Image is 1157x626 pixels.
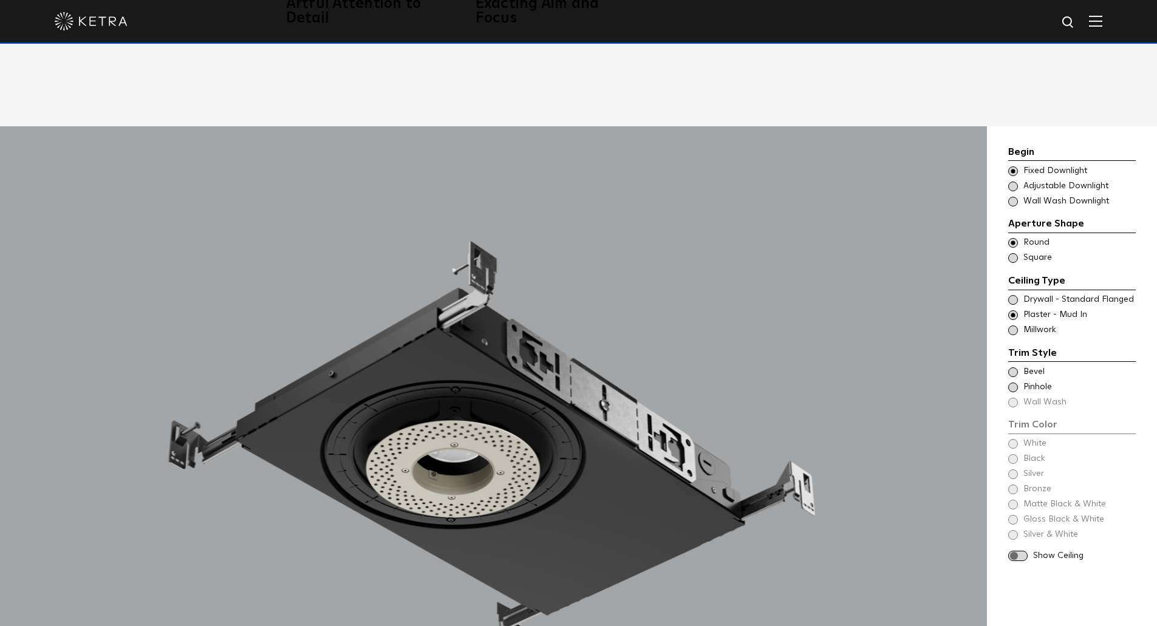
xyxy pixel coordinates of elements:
[1061,15,1076,30] img: search icon
[1008,345,1136,362] div: Trim Style
[1008,216,1136,233] div: Aperture Shape
[1023,294,1135,306] span: Drywall - Standard Flanged
[1023,324,1135,336] span: Millwork
[1008,145,1136,162] div: Begin
[1023,309,1135,321] span: Plaster - Mud In
[1008,273,1136,290] div: Ceiling Type
[1089,15,1102,27] img: Hamburger%20Nav.svg
[1023,237,1135,249] span: Round
[1023,180,1135,192] span: Adjustable Downlight
[55,12,128,30] img: ketra-logo-2019-white
[1023,252,1135,264] span: Square
[1023,366,1135,378] span: Bevel
[1023,381,1135,393] span: Pinhole
[1023,196,1135,208] span: Wall Wash Downlight
[1023,165,1135,177] span: Fixed Downlight
[1033,550,1136,562] span: Show Ceiling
